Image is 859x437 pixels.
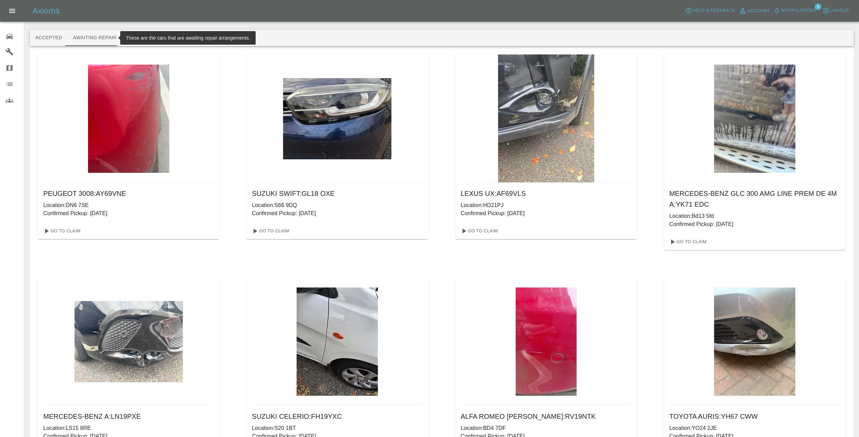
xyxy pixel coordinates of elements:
[781,7,816,15] span: Notifications
[821,5,851,16] button: Logout
[461,188,631,199] h6: LEXUS UX : AF69VLS
[461,411,631,422] h6: ALFA ROMEO [PERSON_NAME] : RV19NTK
[43,424,214,432] p: Location: LS15 8RE
[252,201,423,209] p: Location: S66 9DQ
[30,30,67,46] button: Accepted
[43,188,214,199] h6: PEUGEOT 3008 : AY69VNE
[748,7,770,15] span: Account
[43,411,214,422] h6: MERCEDES-BENZ A : LN19PXE
[815,3,821,10] span: 9
[693,7,735,15] span: Help & Feedback
[669,212,840,220] p: Location: Bd13 5fd
[252,424,423,432] p: Location: S20 1BT
[252,188,423,199] h6: SUZUKI SWIFT : GL18 OXE
[461,201,631,209] p: Location: HD21PJ
[669,424,840,432] p: Location: YO24 2JE
[772,5,818,16] button: Notifications
[33,5,60,16] h5: Axioma
[157,30,193,46] button: Repaired
[252,411,423,422] h6: SUZUKI CELERIO : FH19YXC
[4,3,20,19] button: Open drawer
[461,424,631,432] p: Location: BD4 7DF
[667,236,708,247] a: Go To Claim
[43,209,214,217] p: Confirmed Pickup: [DATE]
[67,30,122,46] button: Awaiting Repair
[43,201,214,209] p: Location: DN6 7SE
[461,209,631,217] p: Confirmed Pickup: [DATE]
[737,5,772,16] a: Account
[669,411,840,422] h6: TOYOTA AURIS : YH67 CWW
[830,7,849,15] span: Logout
[669,220,840,228] p: Confirmed Pickup: [DATE]
[684,5,737,16] button: Help & Feedback
[669,188,840,210] h6: MERCEDES-BENZ GLC 300 AMG LINE PREM DE 4M A : YK71 EDC
[122,30,158,46] button: In Repair
[41,226,82,236] a: Go To Claim
[252,209,423,217] p: Confirmed Pickup: [DATE]
[458,226,500,236] a: Go To Claim
[249,226,291,236] a: Go To Claim
[193,30,224,46] button: Paid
